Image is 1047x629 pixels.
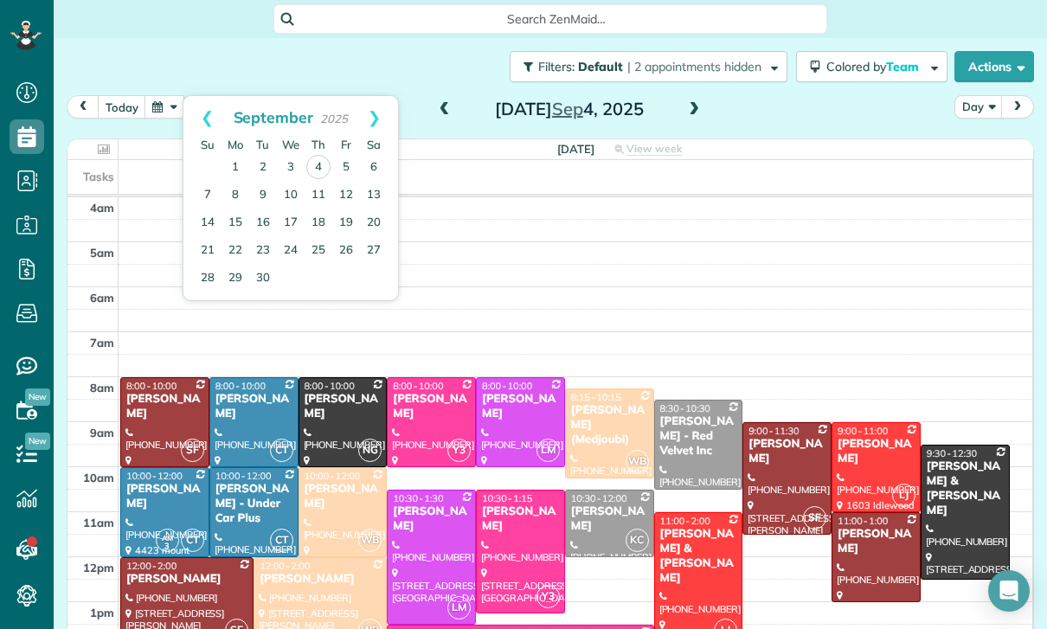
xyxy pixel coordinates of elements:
[277,237,305,265] a: 24
[748,425,799,437] span: 9:00 - 11:30
[988,570,1030,612] div: Open Intercom Messenger
[90,381,114,395] span: 8am
[305,237,332,265] a: 25
[194,182,222,209] a: 7
[481,504,560,534] div: [PERSON_NAME]
[358,439,382,462] span: NG
[393,492,443,504] span: 10:30 - 1:30
[25,433,50,450] span: New
[181,439,204,462] span: SF
[1001,95,1034,119] button: next
[215,392,293,421] div: [PERSON_NAME]
[360,182,388,209] a: 13
[201,138,215,151] span: Sunday
[332,182,360,209] a: 12
[83,170,114,183] span: Tasks
[358,529,382,552] span: WB
[926,459,1005,518] div: [PERSON_NAME] & [PERSON_NAME]
[332,209,360,237] a: 19
[447,439,471,462] span: Y3
[270,439,293,462] span: CT
[350,96,398,139] a: Next
[626,142,682,156] span: View week
[796,51,947,82] button: Colored byTeam
[259,572,382,587] div: [PERSON_NAME]
[215,380,266,392] span: 8:00 - 10:00
[90,201,114,215] span: 4am
[392,392,471,421] div: [PERSON_NAME]
[83,561,114,574] span: 12pm
[927,447,977,459] span: 9:30 - 12:30
[838,425,888,437] span: 9:00 - 11:00
[305,380,355,392] span: 8:00 - 10:00
[277,209,305,237] a: 17
[277,154,305,182] a: 3
[660,515,710,527] span: 11:00 - 2:00
[447,596,471,619] span: LM
[570,504,649,534] div: [PERSON_NAME]
[837,437,915,466] div: [PERSON_NAME]
[332,237,360,265] a: 26
[392,504,471,534] div: [PERSON_NAME]
[194,265,222,292] a: 28
[270,529,293,552] span: CT
[125,392,204,421] div: [PERSON_NAME]
[282,138,299,151] span: Wednesday
[98,95,146,119] button: today
[571,492,627,504] span: 10:30 - 12:00
[222,209,249,237] a: 15
[748,437,826,466] div: [PERSON_NAME]
[826,59,925,74] span: Colored by
[228,138,243,151] span: Monday
[360,209,388,237] a: 20
[332,154,360,182] a: 5
[25,388,50,406] span: New
[67,95,100,119] button: prev
[482,380,532,392] span: 8:00 - 10:00
[482,492,532,504] span: 10:30 - 1:15
[222,265,249,292] a: 29
[320,112,348,125] span: 2025
[552,98,583,119] span: Sep
[306,155,331,179] a: 4
[481,392,560,421] div: [PERSON_NAME]
[305,470,361,482] span: 10:00 - 12:00
[249,154,277,182] a: 2
[626,529,649,552] span: KC
[304,482,382,511] div: [PERSON_NAME]
[536,585,560,608] span: Y3
[181,529,204,552] span: CT
[838,515,888,527] span: 11:00 - 1:00
[249,182,277,209] a: 9
[222,237,249,265] a: 22
[222,154,249,182] a: 1
[125,572,248,587] div: [PERSON_NAME]
[393,380,443,392] span: 8:00 - 10:00
[83,471,114,485] span: 10am
[570,403,649,447] div: [PERSON_NAME] (Medjoubi)
[162,533,173,542] span: AM
[249,265,277,292] a: 30
[125,482,204,511] div: [PERSON_NAME]
[305,209,332,237] a: 18
[571,391,621,403] span: 8:15 - 10:15
[305,182,332,209] a: 11
[126,470,183,482] span: 10:00 - 12:00
[501,51,787,82] a: Filters: Default | 2 appointments hidden
[360,237,388,265] a: 27
[256,138,269,151] span: Tuesday
[126,380,177,392] span: 8:00 - 10:00
[659,527,738,586] div: [PERSON_NAME] & [PERSON_NAME]
[90,246,114,260] span: 5am
[626,450,649,473] span: WB
[660,402,710,414] span: 8:30 - 10:30
[90,426,114,440] span: 9am
[90,291,114,305] span: 6am
[367,138,381,151] span: Saturday
[194,209,222,237] a: 14
[222,182,249,209] a: 8
[126,560,177,572] span: 12:00 - 2:00
[954,51,1034,82] button: Actions
[249,209,277,237] a: 16
[557,142,594,156] span: [DATE]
